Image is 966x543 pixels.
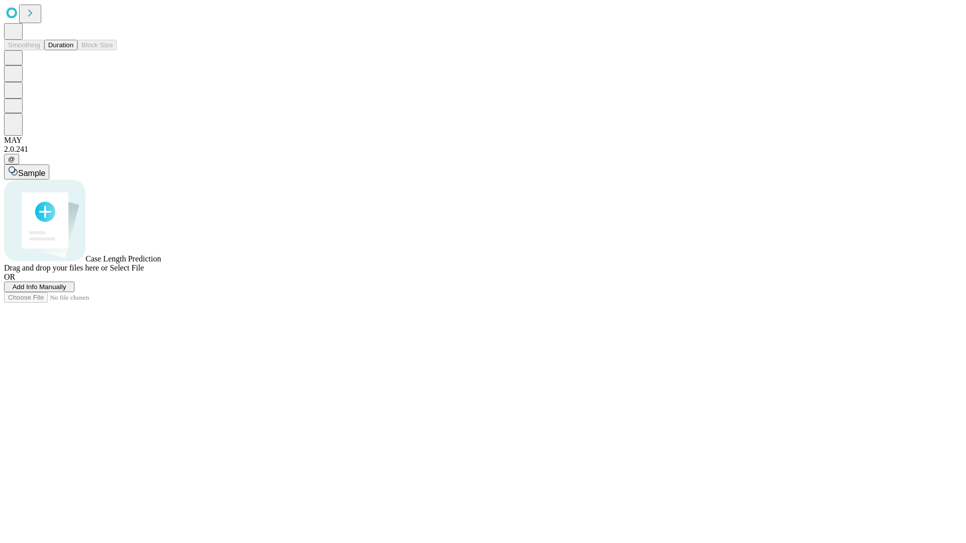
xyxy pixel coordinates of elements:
[4,263,108,272] span: Drag and drop your files here or
[77,40,117,50] button: Block Size
[4,164,49,179] button: Sample
[4,145,962,154] div: 2.0.241
[110,263,144,272] span: Select File
[18,169,45,177] span: Sample
[4,136,962,145] div: MAY
[4,154,19,164] button: @
[86,254,161,263] span: Case Length Prediction
[4,273,15,281] span: OR
[4,40,44,50] button: Smoothing
[4,282,74,292] button: Add Info Manually
[44,40,77,50] button: Duration
[8,155,15,163] span: @
[13,283,66,291] span: Add Info Manually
